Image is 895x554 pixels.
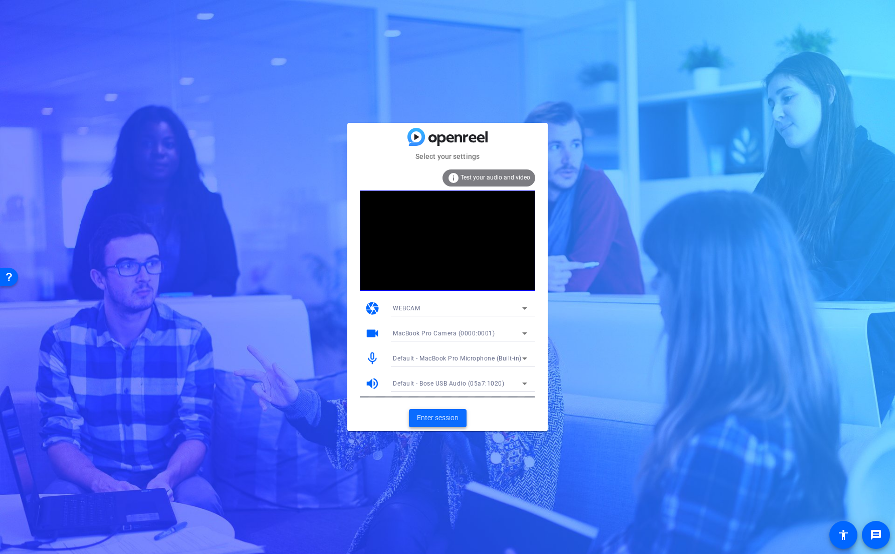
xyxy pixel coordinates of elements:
span: Default - MacBook Pro Microphone (Built-in) [393,355,522,362]
mat-icon: volume_up [365,376,380,391]
mat-icon: message [870,529,882,541]
button: Enter session [409,409,467,427]
img: blue-gradient.svg [407,128,488,145]
mat-icon: camera [365,301,380,316]
mat-icon: accessibility [837,529,849,541]
span: Default - Bose USB Audio (05a7:1020) [393,380,504,387]
span: WEBCAM [393,305,420,312]
span: Enter session [417,413,459,423]
mat-icon: info [448,172,460,184]
mat-icon: videocam [365,326,380,341]
span: MacBook Pro Camera (0000:0001) [393,330,495,337]
mat-card-subtitle: Select your settings [347,151,548,162]
mat-icon: mic_none [365,351,380,366]
span: Test your audio and video [461,174,530,181]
